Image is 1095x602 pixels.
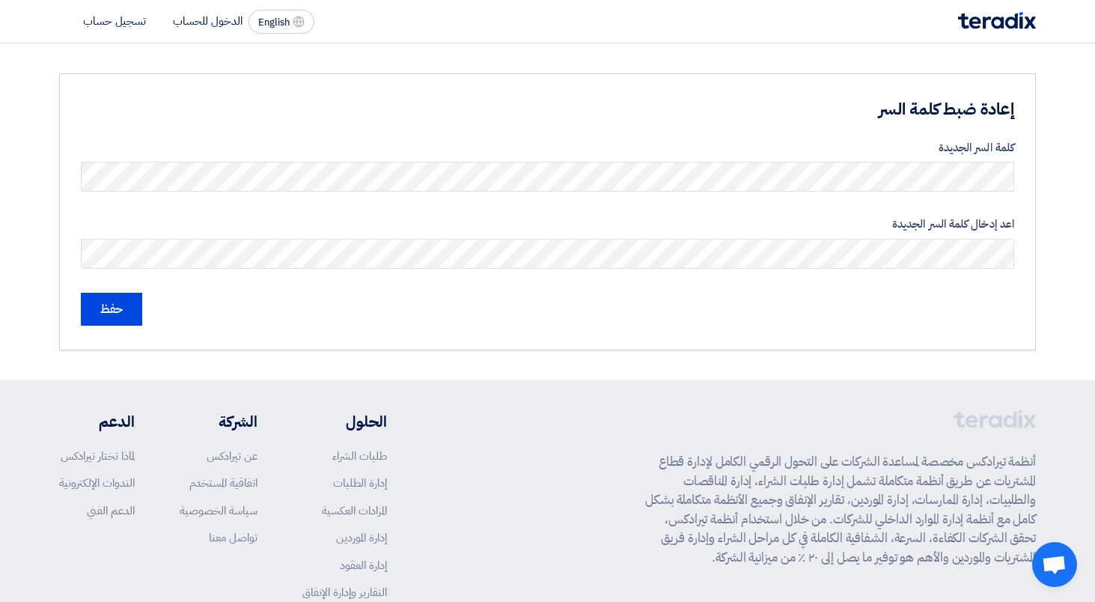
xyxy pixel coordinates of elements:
[340,557,387,574] a: إدارة العقود
[332,448,387,464] a: طلبات الشراء
[87,502,135,519] a: الدعم الفني
[81,139,1014,156] label: كلمة السر الجديدة
[173,13,243,29] li: الدخول للحساب
[336,529,387,546] a: إدارة الموردين
[61,448,135,464] a: لماذا تختار تيرادكس
[322,502,387,519] a: المزادات العكسية
[1032,542,1077,587] div: Open chat
[59,475,135,491] a: الندوات الإلكترونية
[333,475,387,491] a: إدارة الطلبات
[209,529,257,546] a: تواصل معنا
[180,502,257,519] a: سياسة الخصوصية
[180,410,257,433] li: الشركة
[958,12,1036,29] img: Teradix logo
[248,10,314,34] button: English
[302,410,387,433] li: الحلول
[302,584,387,601] a: التقارير وإدارة الإنفاق
[83,13,146,29] li: تسجيل حساب
[81,216,1014,233] label: اعد إدخال كلمة السر الجديدة
[645,452,1036,567] p: أنظمة تيرادكس مخصصة لمساعدة الشركات على التحول الرقمي الكامل لإدارة قطاع المشتريات عن طريق أنظمة ...
[258,17,290,28] span: English
[59,410,135,433] li: الدعم
[207,448,257,464] a: عن تيرادكس
[189,475,257,491] a: اتفاقية المستخدم
[81,293,142,326] input: حفظ
[501,98,1014,121] h3: إعادة ضبط كلمة السر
